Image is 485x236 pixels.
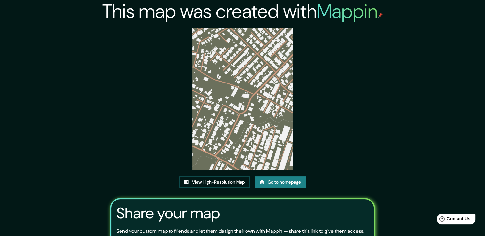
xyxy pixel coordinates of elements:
[428,211,478,229] iframe: Help widget launcher
[192,28,293,170] img: created-map
[255,176,306,188] a: Go to homepage
[116,227,364,235] p: Send your custom map to friends and let them design their own with Mappin — share this link to gi...
[378,13,383,18] img: mappin-pin
[116,204,220,222] h3: Share your map
[179,176,250,188] a: View High-Resolution Map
